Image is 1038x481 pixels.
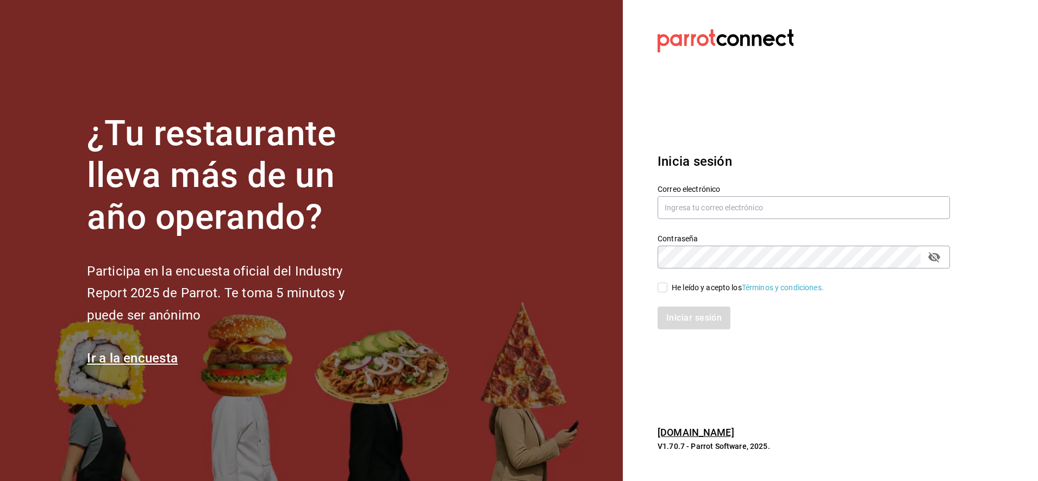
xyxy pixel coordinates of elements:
[87,351,178,366] a: Ir a la encuesta
[925,248,943,266] button: passwordField
[87,260,380,327] h2: Participa en la encuesta oficial del Industry Report 2025 de Parrot. Te toma 5 minutos y puede se...
[658,441,950,452] p: V1.70.7 - Parrot Software, 2025.
[658,235,950,242] label: Contraseña
[658,196,950,219] input: Ingresa tu correo electrónico
[87,113,380,238] h1: ¿Tu restaurante lleva más de un año operando?
[658,427,734,438] a: [DOMAIN_NAME]
[742,283,824,292] a: Términos y condiciones.
[658,185,950,193] label: Correo electrónico
[658,152,950,171] h3: Inicia sesión
[672,282,824,293] div: He leído y acepto los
